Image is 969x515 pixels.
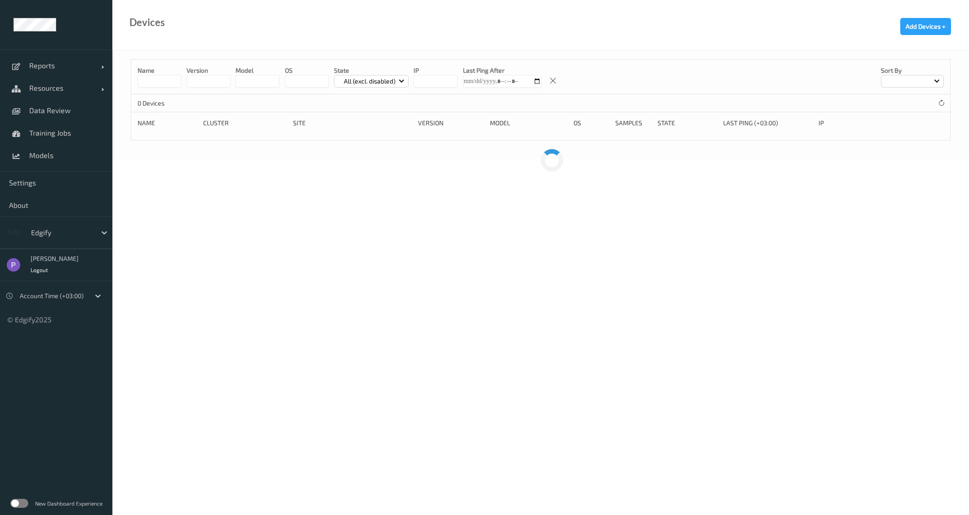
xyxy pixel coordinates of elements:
[334,66,409,75] p: State
[900,18,951,35] button: Add Devices +
[413,66,458,75] p: IP
[203,119,286,128] div: Cluster
[138,99,205,108] p: 0 Devices
[293,119,412,128] div: Site
[341,77,399,86] p: All (excl. disabled)
[138,119,197,128] div: Name
[818,119,890,128] div: ip
[573,119,609,128] div: OS
[285,66,329,75] p: OS
[658,119,717,128] div: State
[723,119,812,128] div: Last Ping (+03:00)
[615,119,651,128] div: Samples
[881,66,944,75] p: Sort by
[490,119,567,128] div: Model
[138,66,182,75] p: Name
[129,18,165,27] div: Devices
[418,119,484,128] div: version
[463,66,542,75] p: Last Ping After
[187,66,231,75] p: version
[236,66,280,75] p: model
